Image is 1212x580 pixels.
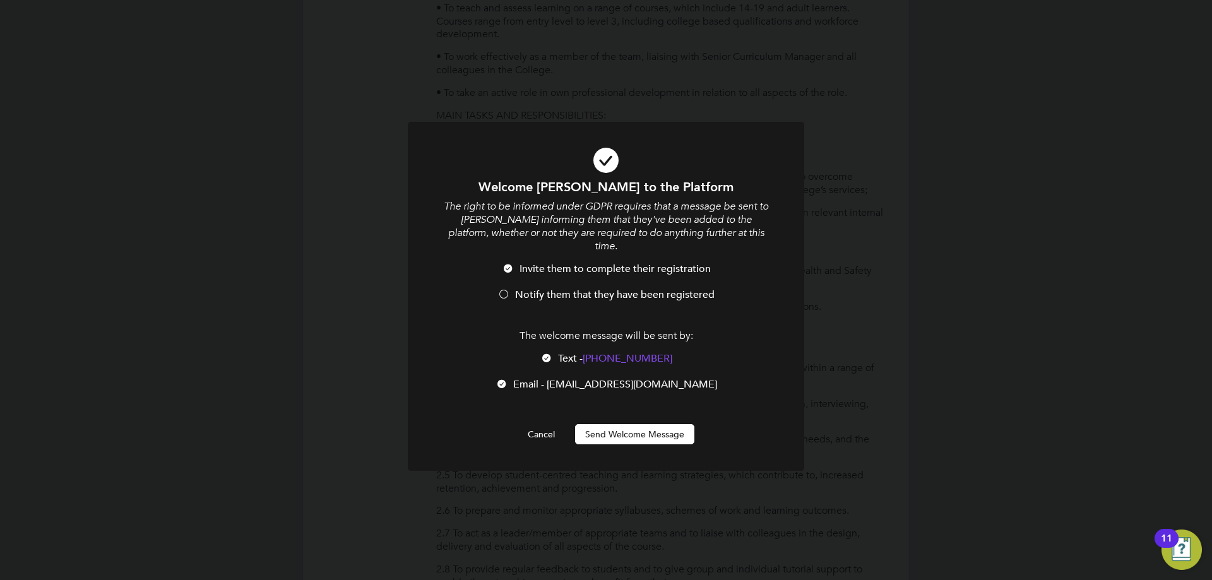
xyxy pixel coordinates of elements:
span: Email - [EMAIL_ADDRESS][DOMAIN_NAME] [513,378,717,391]
p: The welcome message will be sent by: [442,329,770,343]
div: 11 [1161,538,1172,555]
span: Text - [558,352,672,365]
button: Cancel [518,424,565,444]
h1: Welcome [PERSON_NAME] to the Platform [442,179,770,195]
span: [PHONE_NUMBER] [583,352,672,365]
button: Open Resource Center, 11 new notifications [1161,530,1202,570]
span: Notify them that they have been registered [515,288,715,301]
i: The right to be informed under GDPR requires that a message be sent to [PERSON_NAME] informing th... [444,200,768,252]
button: Send Welcome Message [575,424,694,444]
span: Invite them to complete their registration [520,263,711,275]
